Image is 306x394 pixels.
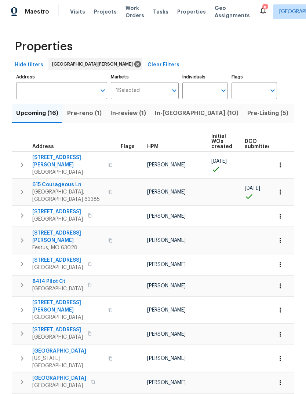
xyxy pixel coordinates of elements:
span: [PERSON_NAME] [147,238,186,243]
button: Open [98,85,108,96]
span: [PERSON_NAME] [147,380,186,385]
span: [GEOGRAPHIC_DATA] [32,334,83,341]
span: [STREET_ADDRESS][PERSON_NAME] [32,299,104,314]
button: Hide filters [12,58,46,72]
span: [DATE] [211,159,227,164]
span: Festus, MO 63028 [32,244,104,251]
span: Projects [94,8,117,15]
span: Tasks [153,9,168,14]
span: Pre-reno (1) [67,108,102,118]
span: [DATE] [245,186,260,191]
span: [PERSON_NAME] [147,332,186,337]
span: [STREET_ADDRESS] [32,208,83,216]
span: [GEOGRAPHIC_DATA] [32,264,83,271]
span: Hide filters [15,60,43,70]
button: Open [218,85,229,96]
span: Initial WOs created [211,134,232,149]
span: Upcoming (16) [16,108,58,118]
span: [PERSON_NAME] [147,162,186,167]
span: Properties [15,43,73,50]
span: [STREET_ADDRESS][PERSON_NAME] [32,154,104,169]
label: Markets [111,75,179,79]
span: Address [32,144,54,149]
span: [STREET_ADDRESS] [32,326,83,334]
span: [GEOGRAPHIC_DATA] [32,216,83,223]
span: [GEOGRAPHIC_DATA] [32,347,104,355]
label: Flags [232,75,277,79]
span: [GEOGRAPHIC_DATA][PERSON_NAME] [52,60,136,68]
span: 1 Selected [116,88,140,94]
span: [GEOGRAPHIC_DATA] [32,314,104,321]
span: Visits [70,8,85,15]
span: [GEOGRAPHIC_DATA] [32,375,86,382]
span: 8414 Pilot Ct [32,278,83,285]
span: [GEOGRAPHIC_DATA] [32,169,104,176]
span: Properties [177,8,206,15]
span: [GEOGRAPHIC_DATA], [GEOGRAPHIC_DATA] 63385 [32,188,104,203]
button: Open [267,85,278,96]
span: [PERSON_NAME] [147,189,186,195]
span: In-[GEOGRAPHIC_DATA] (10) [155,108,238,118]
span: Work Orders [125,4,144,19]
button: Clear Filters [145,58,182,72]
span: [PERSON_NAME] [147,283,186,288]
div: [GEOGRAPHIC_DATA][PERSON_NAME] [48,58,142,70]
label: Address [16,75,107,79]
span: [PERSON_NAME] [147,308,186,313]
span: Flags [121,144,135,149]
span: [GEOGRAPHIC_DATA] [32,382,86,389]
span: [PERSON_NAME] [147,262,186,267]
span: [PERSON_NAME] [147,214,186,219]
button: Open [169,85,179,96]
span: 615 Courageous Ln [32,181,104,188]
span: HPM [147,144,159,149]
span: [STREET_ADDRESS][PERSON_NAME] [32,229,104,244]
span: Pre-Listing (5) [247,108,288,118]
span: In-review (1) [110,108,146,118]
div: 5 [262,4,267,12]
label: Individuals [182,75,228,79]
span: Geo Assignments [215,4,250,19]
span: [US_STATE][GEOGRAPHIC_DATA] [32,355,104,369]
span: DCO submitted [245,139,271,149]
span: Maestro [25,8,49,15]
span: [PERSON_NAME] [147,356,186,361]
span: Clear Filters [147,60,179,70]
span: [GEOGRAPHIC_DATA] [32,285,83,292]
span: [STREET_ADDRESS] [32,257,83,264]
